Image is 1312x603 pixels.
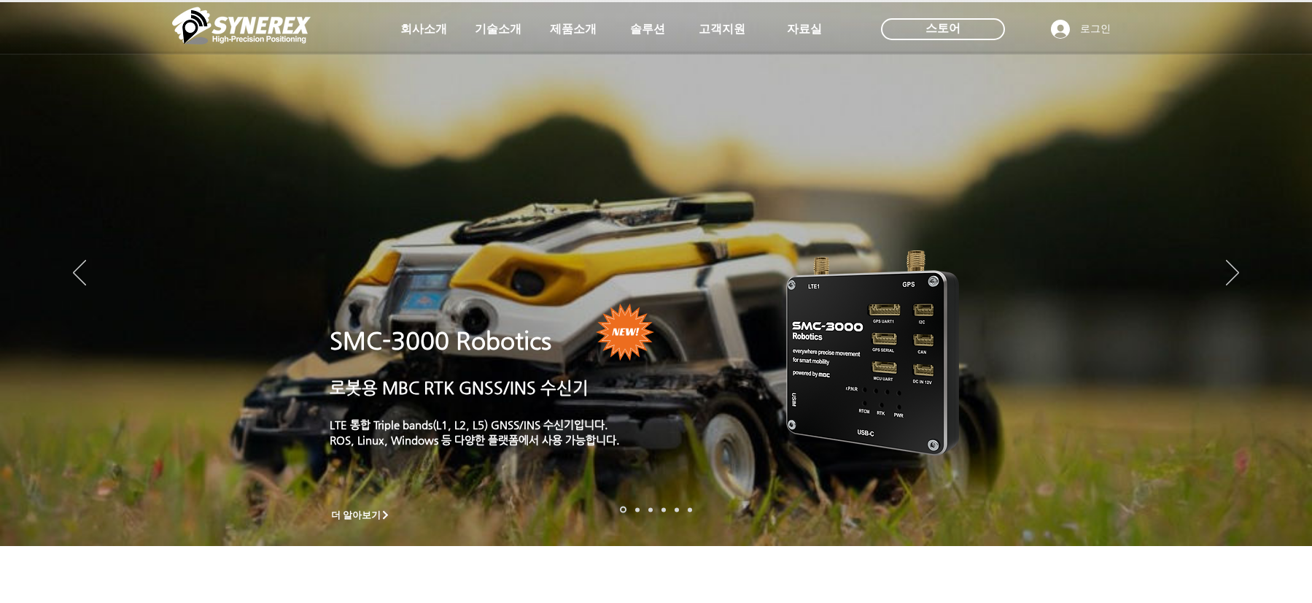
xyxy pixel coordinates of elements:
span: 자료실 [787,22,822,37]
a: 로봇 [675,507,679,512]
span: 로그인 [1075,22,1116,37]
a: 회사소개 [387,15,460,44]
nav: 슬라이드 [616,507,696,513]
button: 이전 [73,260,86,288]
span: 솔루션 [630,22,665,37]
span: 더 알아보기 [331,509,381,522]
a: SMC-3000 Robotics [330,327,551,355]
a: ROS, Linux, Windows 등 다양한 플랫폼에서 사용 가능합니다. [330,434,620,446]
span: 스토어 [925,20,960,37]
button: 다음 [1226,260,1239,288]
span: 기술소개 [475,22,521,37]
a: 더 알아보기 [325,506,397,524]
span: 회사소개 [400,22,447,37]
a: 로봇- SMC 2000 [620,507,626,513]
a: 측량 IoT [648,507,653,512]
a: 제품소개 [537,15,610,44]
span: 제품소개 [550,22,597,37]
img: 씨너렉스_White_simbol_대지 1.png [172,4,311,47]
a: 정밀농업 [688,507,692,512]
a: 기술소개 [462,15,535,44]
span: 고객지원 [699,22,745,37]
a: 자료실 [768,15,841,44]
a: 솔루션 [611,15,684,44]
button: 로그인 [1041,15,1121,43]
div: 스토어 [881,18,1005,40]
img: KakaoTalk_20241224_155801212.png [766,228,981,473]
a: 고객지원 [686,15,758,44]
a: 로봇용 MBC RTK GNSS/INS 수신기 [330,378,589,397]
a: 드론 8 - SMC 2000 [635,507,640,512]
a: 자율주행 [661,507,666,512]
a: LTE 통합 Triple bands(L1, L2, L5) GNSS/INS 수신기입니다. [330,418,608,431]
